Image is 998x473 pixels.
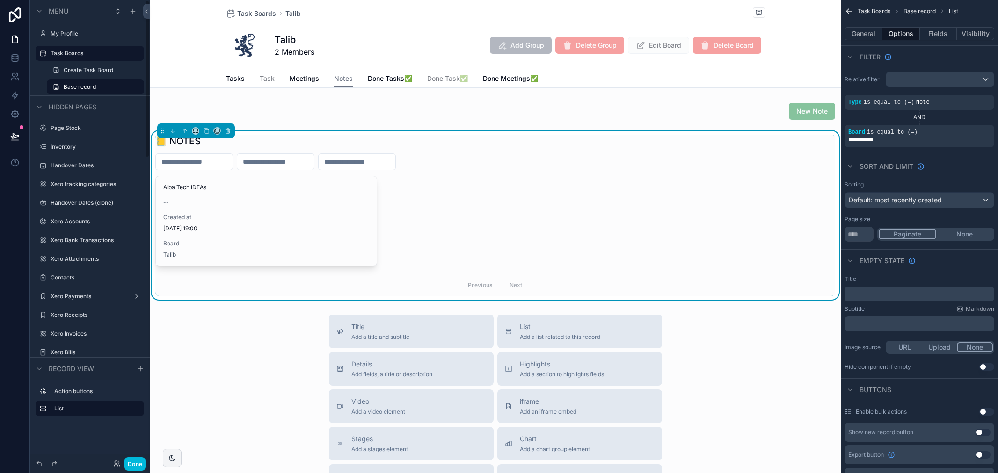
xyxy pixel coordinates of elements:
span: Details [351,359,432,369]
button: Visibility [957,27,994,40]
label: Inventory [51,143,138,150]
span: is equal to (=) [864,99,914,106]
label: Sorting [845,181,864,188]
span: Notes [334,74,353,83]
span: Task Boards [858,7,890,15]
label: Xero Bills [51,349,138,356]
a: Tasks [226,70,245,89]
label: Relative filter [845,76,882,83]
a: Task [260,70,275,89]
button: HighlightsAdd a section to highlights fields [497,352,662,386]
div: scrollable content [845,316,994,331]
button: DetailsAdd fields, a title or description [329,352,494,386]
label: My Profile [51,30,138,37]
span: Note [916,99,930,106]
label: Xero Payments [51,293,125,300]
button: Upload [922,342,957,352]
span: Add fields, a title or description [351,371,432,378]
span: Base record [903,7,936,15]
button: None [957,342,993,352]
span: List [949,7,958,15]
span: Add a title and subtitle [351,333,409,341]
label: Handover Dates (clone) [51,199,138,207]
label: List [54,405,137,412]
span: Record view [49,364,94,373]
span: Task [260,74,275,83]
button: StagesAdd a stages element [329,427,494,460]
button: Done [124,457,146,471]
span: Hidden pages [49,102,96,112]
span: Empty state [860,256,904,265]
label: Title [845,275,856,283]
label: Xero tracking categories [51,180,138,188]
div: Show new record button [848,429,913,436]
span: List [520,322,600,331]
div: Hide component if empty [845,363,911,371]
label: Xero Invoices [51,330,138,337]
span: Add a section to highlights fields [520,371,604,378]
span: Default: most recently created [849,196,942,204]
span: iframe [520,397,576,406]
button: Paginate [879,229,936,239]
button: URL [887,342,922,352]
span: Type [848,99,862,106]
span: 2 Members [275,46,314,57]
button: ListAdd a list related to this record [497,315,662,348]
label: Image source [845,344,882,351]
span: Sort And Limit [860,162,913,171]
span: Add a chart group element [520,445,590,453]
span: Task Boards [237,9,276,18]
h1: Talib [275,33,314,46]
span: Alba Tech IDEAs [163,184,369,191]
button: VideoAdd a video element [329,389,494,423]
span: Add an iframe embed [520,408,576,416]
button: General [845,27,882,40]
a: Notes [334,70,353,88]
button: TitleAdd a title and subtitle [329,315,494,348]
span: Video [351,397,405,406]
span: Done Task✅ [427,74,468,83]
div: scrollable content [845,287,994,301]
span: Filter [860,52,881,62]
label: Xero Receipts [51,311,138,319]
a: Xero Accounts [51,218,138,225]
label: Contacts [51,274,138,281]
span: Add a list related to this record [520,333,600,341]
button: Options [882,27,920,40]
a: Done Tasks✅ [368,70,412,89]
label: Subtitle [845,305,865,313]
span: Done Meetings✅ [483,74,538,83]
span: Highlights [520,359,604,369]
span: Board [163,240,369,247]
div: AND [845,114,994,121]
span: Title [351,322,409,331]
span: Menu [49,7,68,16]
a: Task Boards [51,50,138,57]
span: -- [163,199,169,206]
label: Page Stock [51,124,138,132]
label: Action buttons [54,387,137,395]
span: Stages [351,434,408,444]
label: Page size [845,215,870,223]
span: Export button [848,451,884,459]
span: Chart [520,434,590,444]
label: Xero Attachments [51,255,138,263]
span: Tasks [226,74,245,83]
label: Handover Dates [51,162,138,169]
div: scrollable content [30,380,150,425]
span: Add a stages element [351,445,408,453]
a: Done Meetings✅ [483,70,538,89]
button: Default: most recently created [845,192,994,208]
span: Created at [163,214,369,221]
button: ChartAdd a chart group element [497,427,662,460]
a: Meetings [290,70,319,89]
button: Fields [920,27,957,40]
a: Xero Bank Transactions [51,236,138,244]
